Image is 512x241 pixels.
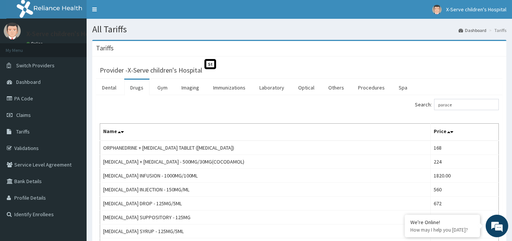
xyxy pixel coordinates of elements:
a: Immunizations [207,80,251,95]
td: [MEDICAL_DATA] INJECTION - 150MG/ML [100,183,431,197]
a: Dashboard [459,27,486,33]
td: 224 [430,155,498,169]
img: User Image [432,5,442,14]
td: 168 [430,141,498,155]
td: 840 [430,211,498,224]
td: 1820.00 [430,169,498,183]
span: St [204,59,216,69]
input: Search: [434,99,499,110]
a: Gym [151,80,174,95]
a: Procedures [352,80,391,95]
td: 560 [430,183,498,197]
a: Online [26,41,44,46]
div: We're Online! [410,219,474,226]
img: User Image [4,23,21,39]
th: Price [430,124,498,141]
h3: Provider - X-Serve children's Hospital [100,67,202,74]
div: Chat with us now [39,42,126,52]
a: Imaging [175,80,205,95]
div: Minimize live chat window [123,4,142,22]
span: We're online! [44,73,104,149]
p: How may I help you today? [410,227,474,233]
a: Drugs [124,80,149,95]
td: [MEDICAL_DATA] SUPPOSITORY - 125MG [100,211,431,224]
a: Laboratory [253,80,290,95]
label: Search: [415,99,499,110]
td: [MEDICAL_DATA] SYRUP - 125MG/5ML [100,224,431,238]
a: Others [322,80,350,95]
td: [MEDICAL_DATA] + [MEDICAL_DATA] - 500MG/30MG(COCODAMOL) [100,155,431,169]
h1: All Tariffs [92,24,506,34]
td: [MEDICAL_DATA] INFUSION - 1000MG/100ML [100,169,431,183]
a: Optical [292,80,320,95]
p: X-Serve children's Hospital [26,30,106,37]
span: Tariffs [16,128,30,135]
li: Tariffs [487,27,506,33]
a: Spa [393,80,413,95]
a: Dental [96,80,122,95]
span: Claims [16,112,31,118]
textarea: Type your message and hit 'Enter' [4,161,143,187]
th: Name [100,124,431,141]
span: Dashboard [16,79,41,85]
img: d_794563401_company_1708531726252_794563401 [14,38,30,56]
span: X-Serve children's Hospital [446,6,506,13]
td: ORPHANEDRINE + [MEDICAL_DATA] TABLET ([MEDICAL_DATA]) [100,141,431,155]
td: 672 [430,197,498,211]
td: [MEDICAL_DATA] DROP - 125MG/5ML [100,197,431,211]
h3: Tariffs [96,45,114,52]
span: Switch Providers [16,62,55,69]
